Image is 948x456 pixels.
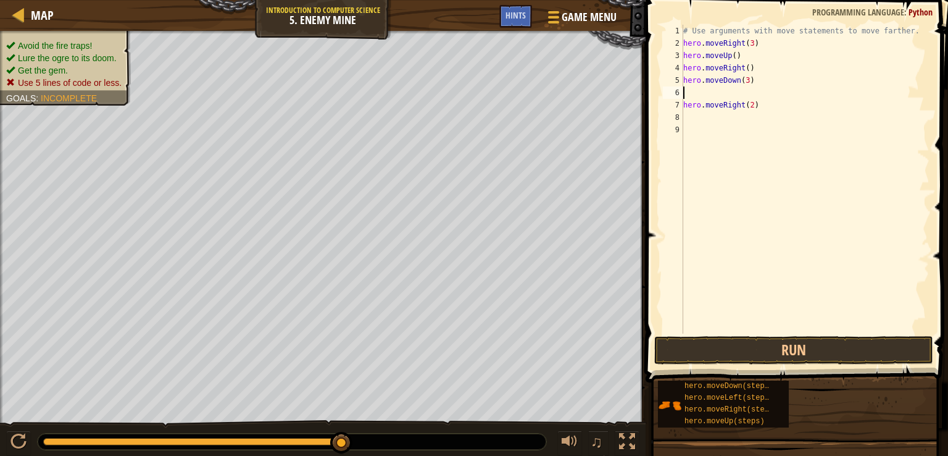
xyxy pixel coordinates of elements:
img: portrait.png [658,394,681,417]
span: hero.moveUp(steps) [684,417,765,426]
li: Get the gem. [6,64,122,77]
span: Lure the ogre to its doom. [18,53,117,63]
div: 8 [663,111,683,124]
button: Run [654,336,933,365]
div: 6 [663,87,683,99]
span: ♫ [591,433,603,451]
li: Lure the ogre to its doom. [6,52,122,64]
span: Use 5 lines of code or less. [18,78,122,88]
button: ♫ [588,431,609,456]
span: Python [908,6,933,18]
span: Incomplete [41,93,97,103]
button: Toggle fullscreen [615,431,639,456]
span: Goals [6,93,36,103]
span: : [36,93,41,103]
span: Get the gem. [18,65,68,75]
span: Programming language [812,6,904,18]
span: Game Menu [562,9,617,25]
button: Game Menu [538,5,624,34]
li: Avoid the fire traps! [6,40,122,52]
button: Adjust volume [557,431,582,456]
div: 1 [663,25,683,37]
button: Ctrl + P: Pause [6,431,31,456]
div: 3 [663,49,683,62]
span: : [904,6,908,18]
span: hero.moveLeft(steps) [684,394,773,402]
span: Map [31,7,54,23]
div: 9 [663,124,683,136]
li: Use 5 lines of code or less. [6,77,122,89]
span: Avoid the fire traps! [18,41,92,51]
div: 7 [663,99,683,111]
a: Map [25,7,54,23]
div: 2 [663,37,683,49]
span: Hints [505,9,526,21]
div: 5 [663,74,683,87]
span: hero.moveDown(steps) [684,382,773,391]
span: hero.moveRight(steps) [684,405,778,414]
div: 4 [663,62,683,74]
